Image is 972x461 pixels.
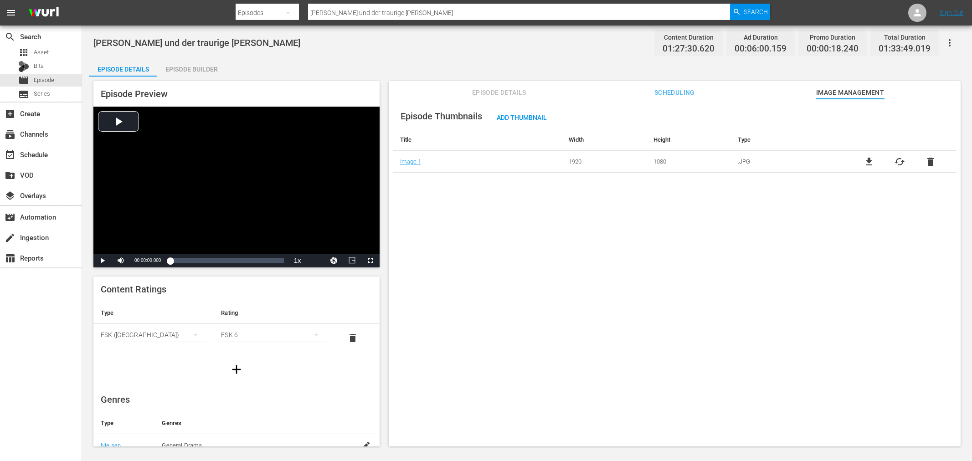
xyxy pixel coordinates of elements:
button: Play [93,254,112,267]
th: Genres [154,412,349,434]
span: Asset [34,48,49,57]
img: ans4CAIJ8jUAAAAAAAAAAAAAAAAAAAAAAAAgQb4GAAAAAAAAAAAAAAAAAAAAAAAAJMjXAAAAAAAAAAAAAAAAAAAAAAAAgAT5G... [22,2,66,24]
span: Episode [34,76,54,85]
a: Sign Out [940,9,963,16]
div: FSK ([GEOGRAPHIC_DATA]) [101,322,206,348]
span: Episode Details [465,87,533,98]
span: Series [18,89,29,100]
span: Bits [34,61,44,71]
table: simple table [93,302,380,352]
a: Nielsen [101,442,121,449]
a: Image 1 [400,158,421,165]
div: Video Player [93,107,380,267]
span: Reports [5,253,15,264]
span: Search [744,4,768,20]
button: Episode Details [89,58,157,77]
span: 00:06:00.159 [735,44,787,54]
th: Height [647,129,731,151]
a: file_download [864,156,874,167]
span: Content Ratings [101,284,166,295]
button: Fullscreen [361,254,380,267]
th: Type [731,129,843,151]
span: Add Thumbnail [489,114,554,121]
button: cached [894,156,905,167]
span: Genres [101,394,130,405]
div: FSK 6 [221,322,327,348]
th: Rating [214,302,334,324]
th: Type [93,412,154,434]
span: delete [347,333,358,343]
span: 01:33:49.019 [879,44,931,54]
button: Playback Rate [288,254,307,267]
button: delete [925,156,936,167]
span: Asset [18,47,29,58]
span: VOD [5,170,15,181]
span: Series [34,89,50,98]
span: Channels [5,129,15,140]
th: Width [562,129,646,151]
button: Jump To Time [325,254,343,267]
span: Search [5,31,15,42]
span: Ingestion [5,232,15,243]
span: Scheduling [640,87,709,98]
span: Automation [5,212,15,223]
span: Episode [18,75,29,86]
span: Schedule [5,149,15,160]
div: Promo Duration [807,31,859,44]
button: delete [342,327,364,349]
div: Episode Details [89,58,157,80]
td: 1080 [647,151,731,173]
div: Content Duration [663,31,715,44]
div: Ad Duration [735,31,787,44]
div: Total Duration [879,31,931,44]
button: Picture-in-Picture [343,254,361,267]
button: Search [730,4,770,20]
div: Bits [18,61,29,72]
div: Progress Bar [170,258,283,263]
span: Episode Preview [101,88,168,99]
span: Overlays [5,190,15,201]
th: Title [393,129,562,151]
span: 00:00:18.240 [807,44,859,54]
button: Episode Builder [157,58,226,77]
span: Create [5,108,15,119]
td: .JPG [731,151,843,173]
span: [PERSON_NAME] und der traurige [PERSON_NAME] [93,37,300,48]
button: Add Thumbnail [489,109,554,125]
span: Image Management [816,87,884,98]
span: 01:27:30.620 [663,44,715,54]
td: 1920 [562,151,646,173]
th: Type [93,302,214,324]
div: Episode Builder [157,58,226,80]
span: 00:00:00.000 [134,258,161,263]
span: Episode Thumbnails [401,111,482,122]
button: Mute [112,254,130,267]
span: menu [5,7,16,18]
